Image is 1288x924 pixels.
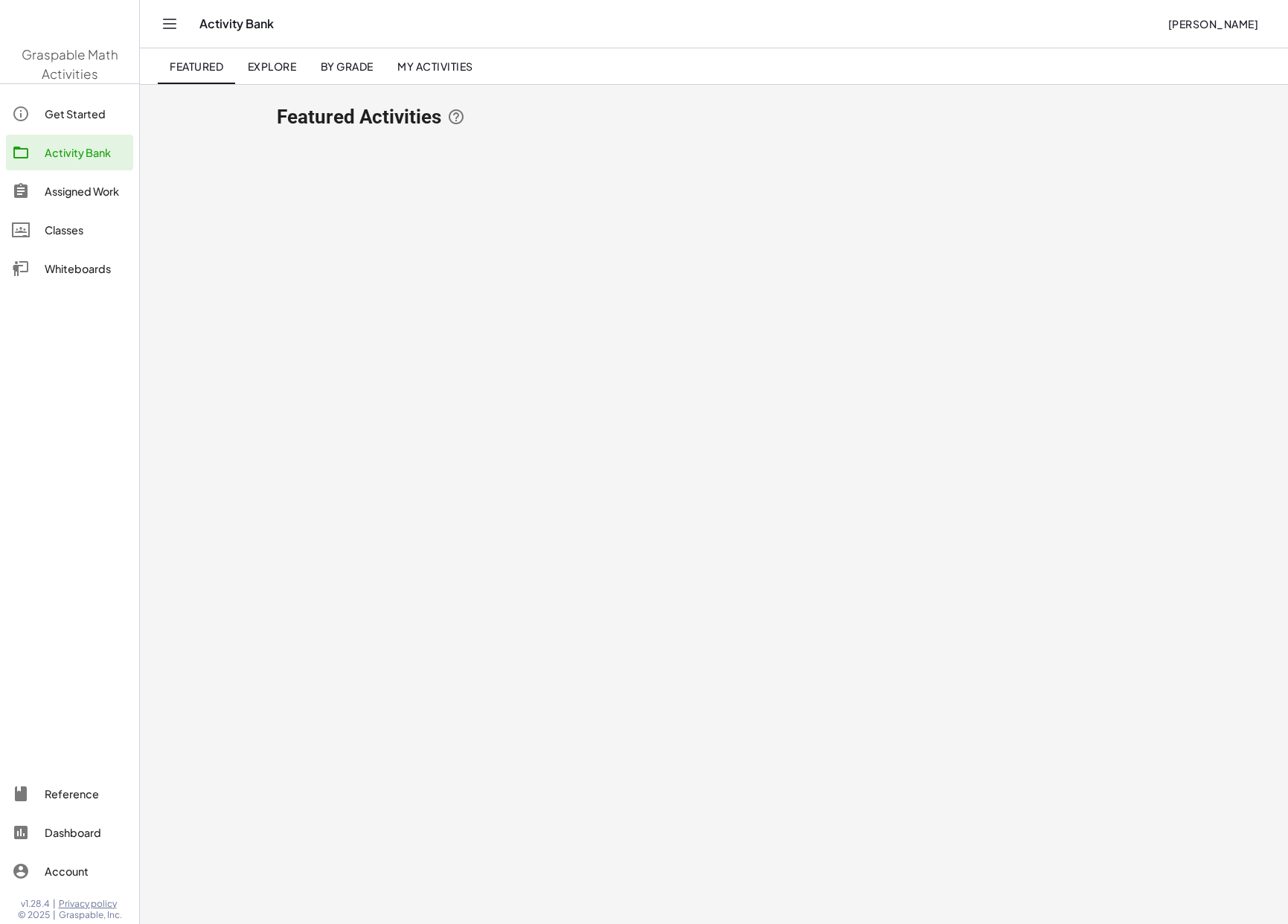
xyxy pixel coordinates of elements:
span: | [53,909,56,921]
a: Whiteboards [6,251,133,286]
div: Whiteboards [45,260,127,277]
a: Reference [6,776,133,812]
span: Featured [170,60,223,73]
div: Activity Bank [45,144,127,161]
button: Toggle navigation [158,12,182,36]
div: Dashboard [45,824,127,841]
a: Dashboard [6,815,133,850]
span: By Grade [320,60,373,73]
a: Account [6,853,133,889]
button: [PERSON_NAME] [1156,10,1270,37]
span: © 2025 [18,909,50,921]
div: Reference [45,785,127,803]
span: Featured Activities [277,106,441,127]
div: Account [45,862,127,880]
a: Get Started [6,96,133,132]
a: Assigned Work [6,173,133,209]
span: v1.28.4 [21,898,50,910]
div: Classes [45,221,127,239]
a: Classes [6,212,133,248]
span: | [53,898,56,910]
span: Graspable, Inc. [59,909,122,921]
div: Assigned Work [45,182,127,200]
span: My Activities [397,60,473,73]
span: [PERSON_NAME] [1167,17,1258,31]
div: Get Started [45,105,127,123]
a: Activity Bank [6,135,133,170]
span: Graspable Math Activities [22,46,118,82]
a: Privacy policy [59,898,122,910]
span: Explore [247,60,296,73]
